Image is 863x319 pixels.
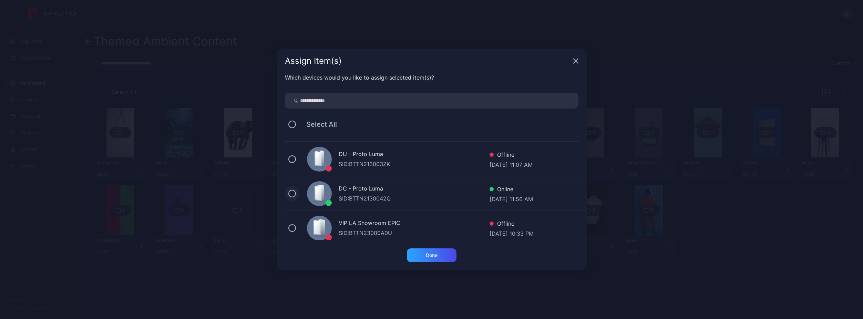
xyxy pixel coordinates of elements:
[339,160,490,168] div: SID: BTTN213003ZK
[490,161,533,167] div: [DATE] 11:07 AM
[339,194,490,203] div: SID: BTTN2130042Q
[285,73,578,82] div: Which devices would you like to assign selected item(s)?
[407,248,456,262] button: Done
[490,185,533,195] div: Online
[285,57,570,65] div: Assign Item(s)
[426,253,438,258] div: Done
[490,195,533,202] div: [DATE] 11:56 AM
[339,229,490,237] div: SID: BTTN23000A0U
[339,150,490,160] div: DU - Proto Luma
[299,120,337,128] span: Select All
[339,219,490,229] div: VIP LA Showroom EPIC
[339,184,490,194] div: DC - Proto Luma
[490,151,533,161] div: Offline
[490,229,534,236] div: [DATE] 10:33 PM
[490,219,534,229] div: Offline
